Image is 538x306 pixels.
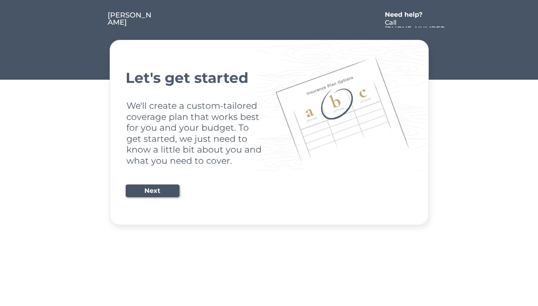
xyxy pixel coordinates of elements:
[385,20,446,39] div: Call [PHONE_NUMBER]
[126,184,179,197] button: Next
[108,12,154,26] div: [PERSON_NAME]
[126,100,263,166] div: We'll create a custom-tailored coverage plan that works best for you and your budget. To get star...
[385,12,431,18] div: Need help?
[108,12,154,27] a: [PERSON_NAME]
[385,20,446,27] a: Call [PHONE_NUMBER]
[126,71,413,85] div: Let's get started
